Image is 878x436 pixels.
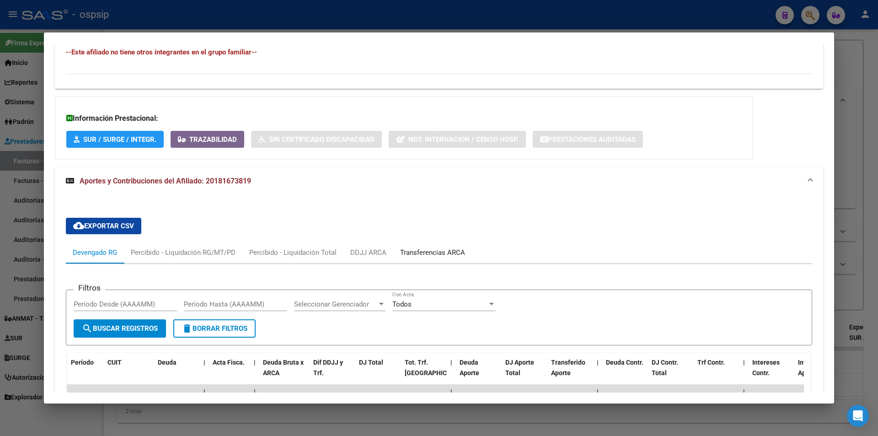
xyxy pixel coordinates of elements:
datatable-header-cell: | [739,353,749,393]
datatable-header-cell: Intereses Aporte [794,353,840,393]
datatable-header-cell: Deuda Contr. [602,353,648,393]
datatable-header-cell: | [200,353,209,393]
span: | [597,388,599,395]
mat-expansion-panel-header: Aportes y Contribuciones del Afiliado: 20181673819 [55,167,823,196]
span: Trf Contr. [697,359,725,366]
datatable-header-cell: Intereses Contr. [749,353,794,393]
h3: Información Prestacional: [66,113,742,124]
div: Transferencias ARCA [400,248,465,258]
datatable-header-cell: | [447,353,456,393]
span: | [450,388,452,395]
mat-icon: delete [182,323,193,334]
span: DJ Contr. Total [652,359,678,377]
button: Prestaciones Auditadas [533,131,643,148]
span: Prestaciones Auditadas [548,135,636,144]
span: Exportar CSV [73,222,134,230]
span: Buscar Registros [82,324,158,333]
datatable-header-cell: DJ Aporte Total [502,353,547,393]
span: Seleccionar Gerenciador [294,300,377,308]
datatable-header-cell: Acta Fisca. [209,353,250,393]
span: DJ Aporte Total [505,359,534,377]
span: Deuda Aporte [460,359,479,377]
span: CUIT [107,359,122,366]
span: Sin Certificado Discapacidad [269,135,375,144]
datatable-header-cell: CUIT [104,353,154,393]
span: Dif DDJJ y Trf. [313,359,343,377]
span: | [203,388,205,395]
span: Deuda Bruta x ARCA [263,359,304,377]
datatable-header-cell: Transferido Aporte [547,353,593,393]
h4: --Este afiliado no tiene otros integrantes en el grupo familiar-- [66,47,812,57]
span: | [597,359,599,366]
div: Open Intercom Messenger [847,405,869,427]
button: Exportar CSV [66,218,141,234]
datatable-header-cell: DJ Total [355,353,401,393]
span: | [743,388,745,395]
datatable-header-cell: Deuda [154,353,200,393]
span: Transferido Aporte [551,359,585,377]
datatable-header-cell: Tot. Trf. Bruto [401,353,447,393]
datatable-header-cell: Deuda Bruta x ARCA [259,353,310,393]
button: Not. Internacion / Censo Hosp. [389,131,526,148]
datatable-header-cell: | [250,353,259,393]
button: Sin Certificado Discapacidad [251,131,382,148]
button: Buscar Registros [74,319,166,338]
button: Trazabilidad [171,131,244,148]
div: Percibido - Liquidación RG/MT/PD [131,248,236,258]
span: Acta Fisca. [213,359,245,366]
span: Deuda [158,359,177,366]
span: Borrar Filtros [182,324,247,333]
span: Intereses Contr. [752,359,780,377]
datatable-header-cell: Trf Contr. [694,353,739,393]
button: SUR / SURGE / INTEGR. [66,131,164,148]
span: Not. Internacion / Censo Hosp. [408,135,519,144]
datatable-header-cell: | [593,353,602,393]
span: Trazabilidad [189,135,237,144]
span: Período [71,359,94,366]
span: | [450,359,452,366]
span: | [203,359,205,366]
datatable-header-cell: Deuda Aporte [456,353,502,393]
span: DJ Total [359,359,383,366]
span: Tot. Trf. [GEOGRAPHIC_DATA] [405,359,467,377]
span: Todos [392,300,412,308]
span: | [254,359,256,366]
datatable-header-cell: Período [67,353,104,393]
h3: Filtros [74,283,105,293]
div: DDJJ ARCA [350,248,386,258]
span: SUR / SURGE / INTEGR. [83,135,156,144]
mat-icon: search [82,323,93,334]
mat-icon: cloud_download [73,220,84,231]
datatable-header-cell: DJ Contr. Total [648,353,694,393]
span: Deuda Contr. [606,359,643,366]
div: Devengado RG [73,248,117,258]
div: Percibido - Liquidación Total [249,248,337,258]
span: | [743,359,745,366]
datatable-header-cell: Dif DDJJ y Trf. [310,353,355,393]
button: Borrar Filtros [173,319,256,338]
span: Aportes y Contribuciones del Afiliado: 20181673819 [80,177,251,185]
span: Intereses Aporte [798,359,825,377]
span: | [254,388,256,395]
